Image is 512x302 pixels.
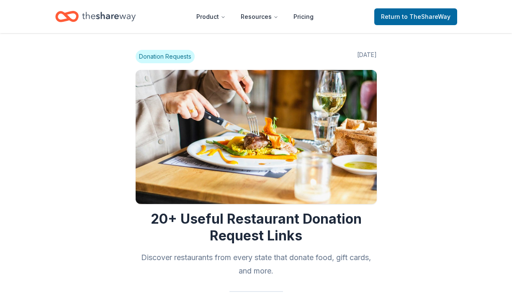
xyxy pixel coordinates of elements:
[402,13,450,20] span: to TheShareWay
[190,7,320,26] nav: Main
[381,12,450,22] span: Return
[374,8,457,25] a: Returnto TheShareWay
[136,70,377,204] img: Image for 20+ Useful Restaurant Donation Request Links
[287,8,320,25] a: Pricing
[136,251,377,278] h2: Discover restaurants from every state that donate food, gift cards, and more.
[136,50,195,63] span: Donation Requests
[136,211,377,244] h1: 20+ Useful Restaurant Donation Request Links
[234,8,285,25] button: Resources
[190,8,232,25] button: Product
[55,7,136,26] a: Home
[357,50,377,63] span: [DATE]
